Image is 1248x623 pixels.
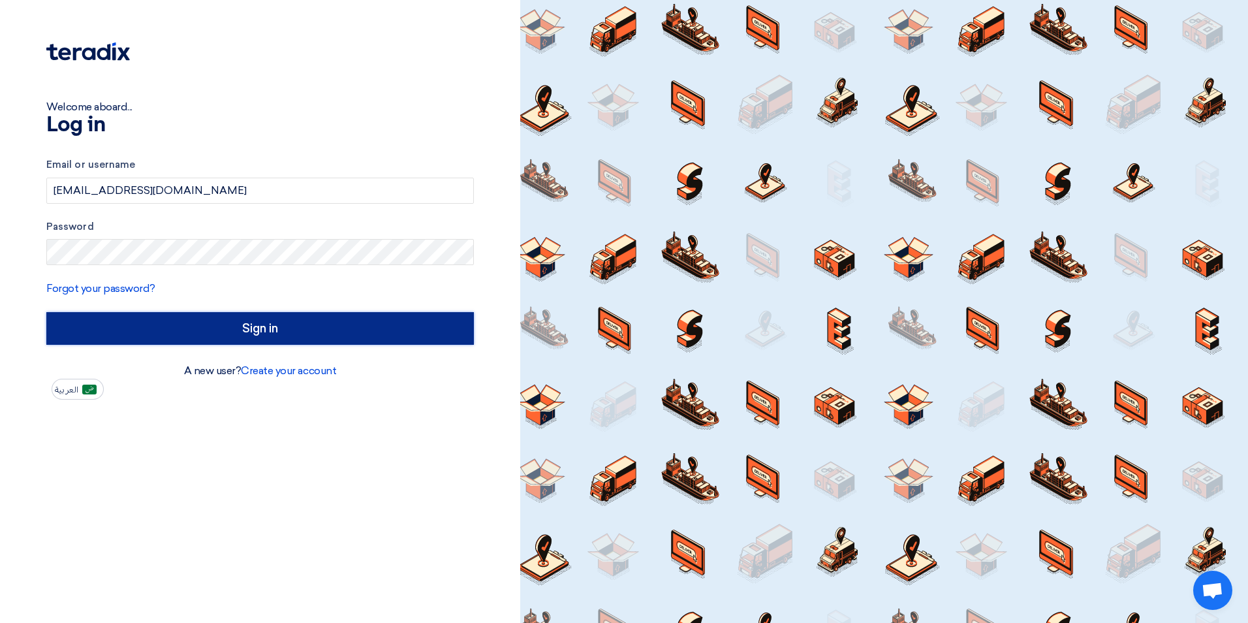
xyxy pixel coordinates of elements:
[46,115,474,136] h1: Log in
[46,42,130,61] img: Teradix logo
[46,157,474,172] label: Email or username
[52,379,104,400] button: العربية
[55,385,78,394] span: العربية
[46,178,474,204] input: Enter your business email or username
[46,99,474,115] div: Welcome aboard...
[46,282,155,295] a: Forgot your password?
[82,385,97,394] img: ar-AR.png
[1193,571,1232,610] a: Open chat
[46,219,474,234] label: Password
[241,364,336,377] a: Create your account
[184,364,337,377] font: A new user?
[46,312,474,345] input: Sign in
